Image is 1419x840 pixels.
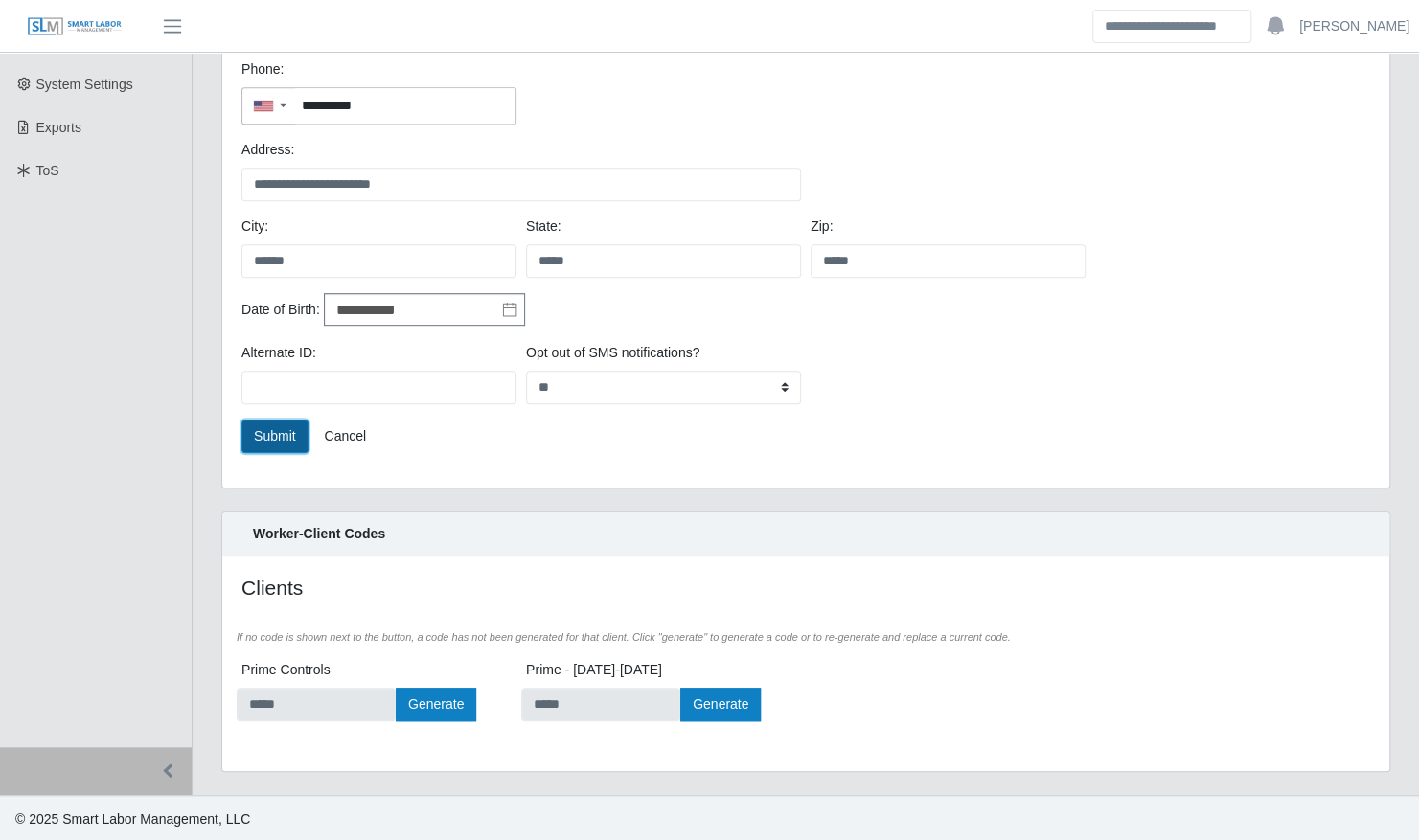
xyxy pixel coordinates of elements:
[241,300,320,320] label: Date of Birth:
[680,688,761,721] button: Generate
[241,140,294,160] label: Address:
[526,343,699,363] label: Opt out of SMS notifications?
[242,88,295,124] div: Country Code Selector
[241,216,268,237] label: City:
[241,420,309,453] button: Submit
[1092,10,1251,43] input: Search
[36,120,81,135] span: Exports
[278,102,288,109] span: ▼
[36,77,133,92] span: System Settings
[526,660,662,680] label: Prime - [DATE]-[DATE]
[237,631,1011,643] i: If no code is shown next to the button, a code has not been generated for that client. Click "gen...
[27,16,123,37] img: SLM Logo
[36,163,59,178] span: ToS
[526,216,561,237] label: State:
[241,59,284,79] label: Phone:
[311,420,378,453] a: Cancel
[241,576,695,600] h4: Clients
[811,216,833,237] label: Zip:
[15,811,250,827] span: © 2025 Smart Labor Management, LLC
[241,660,331,680] label: Prime Controls
[241,343,316,363] label: Alternate ID:
[1299,16,1409,36] a: [PERSON_NAME]
[253,526,385,541] strong: Worker-Client Codes
[396,688,476,721] button: Generate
